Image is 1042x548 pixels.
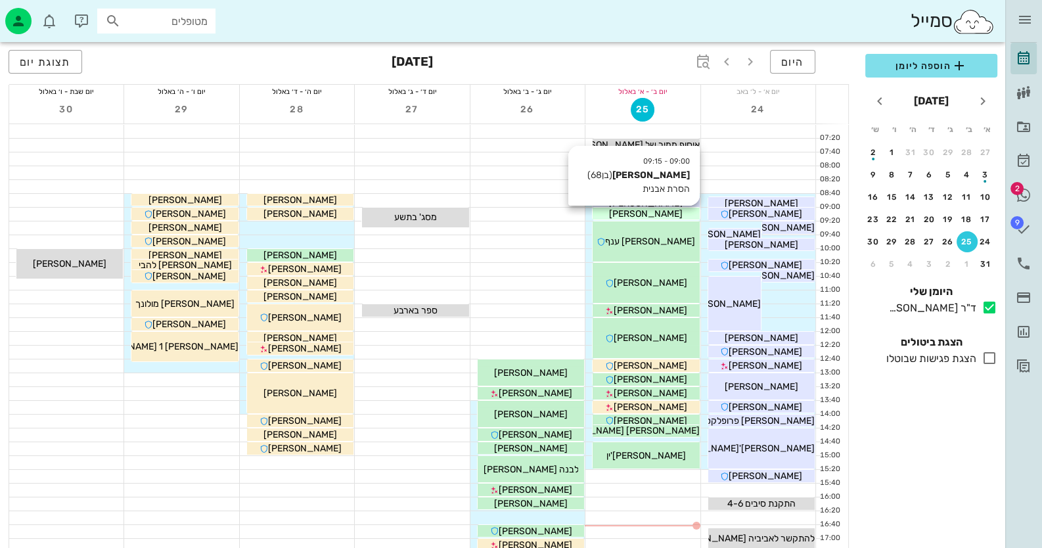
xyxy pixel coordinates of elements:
button: 24 [975,231,996,252]
a: תג [1010,214,1037,245]
span: לבנה [PERSON_NAME] [483,464,578,475]
button: 10 [975,187,996,208]
button: 2 [863,142,884,163]
div: 09:40 [816,229,843,240]
th: ה׳ [904,118,921,141]
div: 22 [882,215,903,224]
button: 26 [516,98,539,122]
div: 15:40 [816,478,843,489]
div: 1 [957,260,978,269]
button: 30 [863,231,884,252]
span: [PERSON_NAME] [729,208,802,219]
div: 16:20 [816,505,843,516]
span: 30 [55,104,78,115]
button: 31 [900,142,921,163]
button: 20 [919,209,940,230]
span: [PERSON_NAME] [614,374,687,385]
div: 07:20 [816,133,843,144]
div: 6 [863,260,884,269]
div: 18 [957,215,978,224]
div: 5 [882,260,903,269]
div: 16 [863,193,884,202]
div: 8 [882,170,903,179]
span: [PERSON_NAME] [725,239,798,250]
button: 21 [900,209,921,230]
div: 4 [957,170,978,179]
div: 23 [863,215,884,224]
span: להתקשר לאביביה [PERSON_NAME] לקבוע ניקוי [630,533,815,544]
a: תג [1010,179,1037,211]
div: 07:40 [816,147,843,158]
div: 15 [882,193,903,202]
div: 20 [919,215,940,224]
div: 09:20 [816,216,843,227]
div: 14:40 [816,436,843,447]
span: 25 [631,104,654,115]
span: [PERSON_NAME] [152,271,226,282]
span: [PERSON_NAME] [725,198,798,209]
button: 31 [975,254,996,275]
span: [PERSON_NAME] [268,360,342,371]
span: [PERSON_NAME] [152,319,226,330]
button: 3 [919,254,940,275]
button: 3 [975,164,996,185]
th: ב׳ [960,118,977,141]
span: [PERSON_NAME] [729,360,802,371]
span: [PERSON_NAME] מולונך [135,298,235,309]
div: 26 [938,237,959,246]
span: 26 [516,104,539,115]
div: 19 [938,215,959,224]
div: 10:00 [816,243,843,254]
span: [PERSON_NAME] [148,194,222,206]
button: 4 [957,164,978,185]
div: 6 [919,170,940,179]
div: 14 [900,193,921,202]
span: [PERSON_NAME] [614,360,687,371]
span: [PERSON_NAME] [741,222,815,233]
span: [PERSON_NAME] [263,291,337,302]
button: 24 [746,98,770,122]
div: 3 [919,260,940,269]
span: [PERSON_NAME] [268,443,342,454]
span: [PERSON_NAME] [263,250,337,261]
div: 5 [938,170,959,179]
button: 9 [863,164,884,185]
div: 25 [957,237,978,246]
span: [PERSON_NAME] ענף [605,236,695,247]
div: 27 [975,148,996,157]
button: 26 [938,231,959,252]
div: 17 [975,215,996,224]
span: ספר בארבע [394,305,438,316]
span: מסג' בתשע [394,212,437,223]
button: 27 [975,142,996,163]
div: 15:20 [816,464,843,475]
div: יום ה׳ - ד׳ באלול [240,85,354,98]
span: [PERSON_NAME] [498,388,572,399]
span: [PERSON_NAME] להבי [139,260,232,271]
div: 9 [863,170,884,179]
button: 29 [170,98,194,122]
div: 14:00 [816,409,843,420]
div: 11:00 [816,285,843,296]
div: 31 [975,260,996,269]
div: 12:00 [816,326,843,337]
span: [PERSON_NAME] [268,263,342,275]
span: תג [1010,216,1024,229]
span: [PERSON_NAME] [725,332,798,344]
button: היום [770,50,815,74]
button: חודש הבא [868,89,892,113]
button: 11 [957,187,978,208]
div: 1 [882,148,903,157]
div: סמייל [910,7,995,35]
button: 28 [285,98,309,122]
div: 24 [975,237,996,246]
div: 12:40 [816,354,843,365]
div: 10:20 [816,257,843,268]
th: א׳ [979,118,996,141]
div: 12 [938,193,959,202]
div: 16:00 [816,491,843,503]
th: ד׳ [922,118,940,141]
div: 30 [863,237,884,246]
div: 11:20 [816,298,843,309]
button: 2 [938,254,959,275]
